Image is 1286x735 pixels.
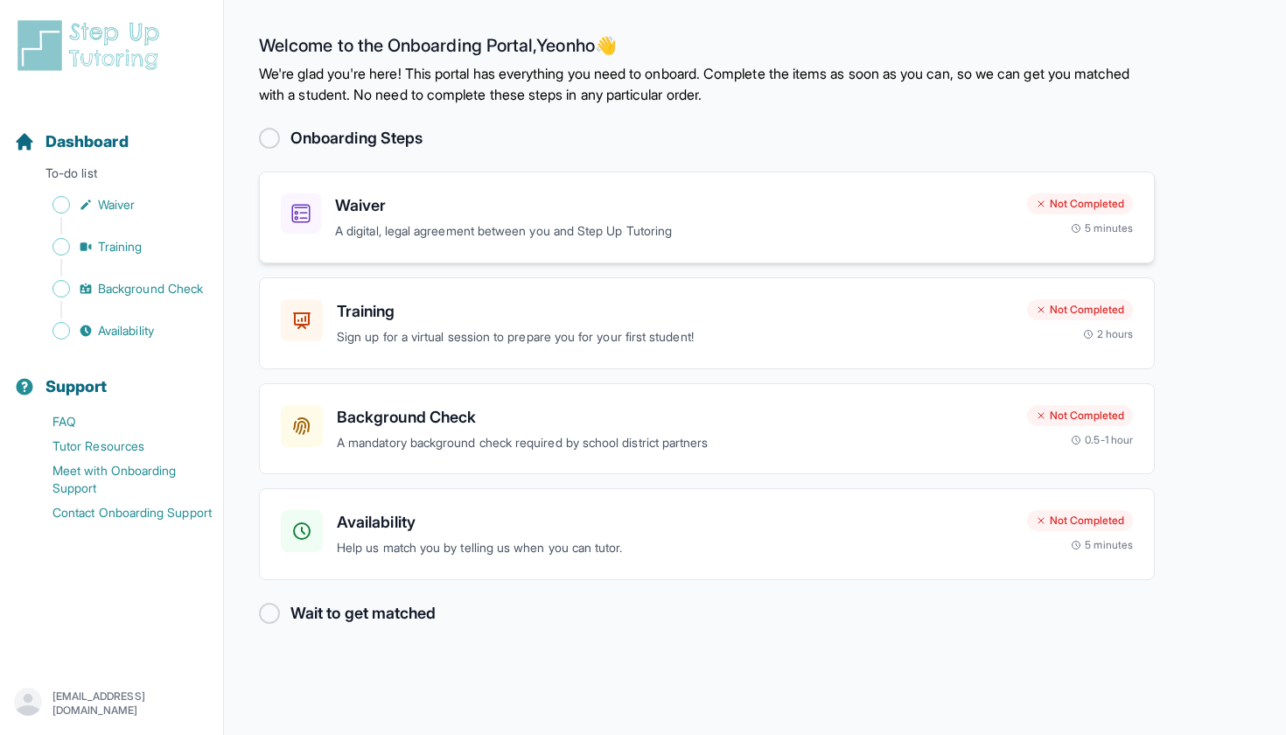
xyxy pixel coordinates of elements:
p: A mandatory background check required by school district partners [337,433,1013,453]
div: 2 hours [1083,327,1134,341]
p: A digital, legal agreement between you and Step Up Tutoring [335,221,1013,241]
span: Availability [98,322,154,339]
img: logo [14,17,170,73]
a: Background CheckA mandatory background check required by school district partnersNot Completed0.5... [259,383,1155,475]
a: Background Check [14,276,223,301]
span: Background Check [98,280,203,297]
h3: Training [337,299,1013,324]
p: Sign up for a virtual session to prepare you for your first student! [337,327,1013,347]
a: Dashboard [14,129,129,154]
a: Waiver [14,192,223,217]
a: Contact Onboarding Support [14,500,223,525]
h2: Wait to get matched [290,601,436,626]
a: WaiverA digital, legal agreement between you and Step Up TutoringNot Completed5 minutes [259,171,1155,263]
h3: Availability [337,510,1013,535]
h3: Background Check [337,405,1013,430]
a: Training [14,234,223,259]
div: 5 minutes [1071,221,1133,235]
span: Waiver [98,196,135,213]
p: [EMAIL_ADDRESS][DOMAIN_NAME] [52,689,209,717]
span: Training [98,238,143,255]
a: FAQ [14,409,223,434]
span: Support [45,374,108,399]
div: Not Completed [1027,405,1133,426]
a: Availability [14,318,223,343]
button: Support [7,346,216,406]
h2: Welcome to the Onboarding Portal, Yeonho 👋 [259,35,1155,63]
div: 5 minutes [1071,538,1133,552]
h3: Waiver [335,193,1013,218]
h2: Onboarding Steps [290,126,423,150]
a: Tutor Resources [14,434,223,458]
a: AvailabilityHelp us match you by telling us when you can tutor.Not Completed5 minutes [259,488,1155,580]
div: 0.5-1 hour [1071,433,1133,447]
button: Dashboard [7,101,216,161]
span: Dashboard [45,129,129,154]
div: Not Completed [1027,193,1133,214]
p: We're glad you're here! This portal has everything you need to onboard. Complete the items as soo... [259,63,1155,105]
p: To-do list [7,164,216,189]
p: Help us match you by telling us when you can tutor. [337,538,1013,558]
a: TrainingSign up for a virtual session to prepare you for your first student!Not Completed2 hours [259,277,1155,369]
div: Not Completed [1027,299,1133,320]
a: Meet with Onboarding Support [14,458,223,500]
button: [EMAIL_ADDRESS][DOMAIN_NAME] [14,688,209,719]
div: Not Completed [1027,510,1133,531]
